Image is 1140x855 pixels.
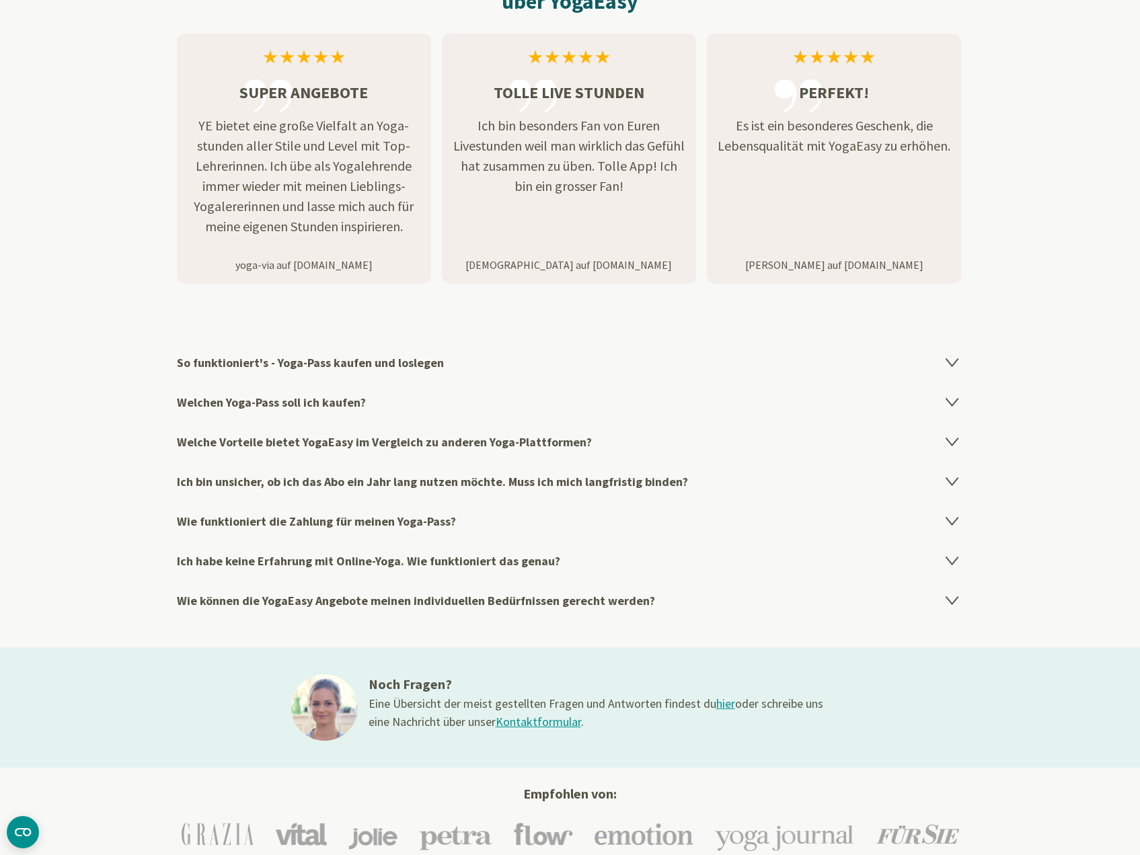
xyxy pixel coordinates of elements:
h4: Ich bin unsicher, ob ich das Abo ein Jahr lang nutzen möchte. Muss ich mich langfristig binden? [177,462,964,501]
img: Vital Logo [275,823,327,846]
img: ines@1x.jpg [291,674,358,741]
p: [DEMOGRAPHIC_DATA] auf [DOMAIN_NAME] [442,257,696,273]
h3: Super Angebote [177,81,431,105]
p: Es ist ein besonderes Geschenk, die Lebensqualität mit YogaEasy zu erhöhen. [707,116,961,156]
p: Ich bin besonders Fan von Euren Livestunden weil man wirklich das Gefühl hat zusammen zu üben. To... [442,116,696,196]
h4: Ich habe keine Erfahrung mit Online-Yoga. Wie funktioniert das genau? [177,541,964,581]
button: CMP-Widget öffnen [7,816,39,848]
p: YE bietet eine große Vielfalt an Yoga-stunden aller Stile und Level mit Top-Lehrerinnen. Ich übe ... [177,116,431,237]
h3: Tolle Live Stunden [442,81,696,105]
h4: Wie funktioniert die Zahlung für meinen Yoga-Pass? [177,501,964,541]
h3: Perfekt! [707,81,961,105]
img: Für Sie Logo [876,824,959,844]
a: Kontaktformular [496,714,581,729]
img: Flow Logo [514,823,573,846]
h4: Welchen Yoga-Pass soll ich kaufen? [177,382,964,422]
h4: Welche Vorteile bietet YogaEasy im Vergleich zu anderen Yoga-Plattformen? [177,422,964,462]
img: Petra Logo [419,818,492,850]
h4: Wie können die YogaEasy Angebote meinen individuellen Bedürfnissen gerecht werden? [177,581,964,620]
a: hier [716,696,735,711]
h4: So funktioniert's - Yoga-Pass kaufen und loslegen [177,343,964,382]
img: Grazia Logo [182,823,254,846]
img: Emotion Logo [595,823,693,846]
img: Jolie Logo [348,819,397,849]
img: Yoga-Journal Logo [715,817,855,851]
h3: Noch Fragen? [369,674,826,694]
p: [PERSON_NAME] auf [DOMAIN_NAME] [707,257,961,273]
p: yoga-via auf [DOMAIN_NAME] [177,257,431,273]
div: Eine Übersicht der meist gestellten Fragen und Antworten findest du oder schreibe uns eine Nachri... [369,694,826,731]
